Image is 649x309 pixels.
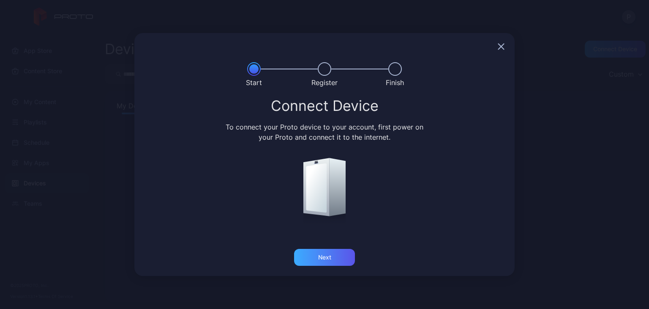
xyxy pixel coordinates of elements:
div: To connect your Proto device to your account, first power on your Proto and connect it to the int... [224,122,425,142]
div: Start [246,77,262,88]
div: Finish [386,77,404,88]
div: Register [311,77,338,88]
div: Next [318,254,331,261]
div: Connect Device [145,98,504,113]
button: Next [294,249,355,266]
